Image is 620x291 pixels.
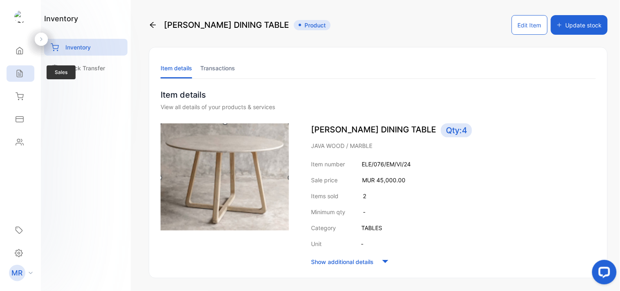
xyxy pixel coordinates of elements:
[44,13,78,24] h1: inventory
[200,58,235,78] li: Transactions
[311,192,338,200] p: Items sold
[311,141,596,150] p: JAVA WOOD / MARBLE
[65,43,91,51] p: Inventory
[14,11,27,23] img: logo
[311,160,345,168] p: Item number
[44,60,128,76] a: Stock Transfer
[512,15,548,35] button: Edit Item
[586,257,620,291] iframe: LiveChat chat widget
[311,257,374,266] p: Show additional details
[311,224,336,232] p: Category
[161,58,192,78] li: Item details
[161,103,596,111] div: View all details of your products & services
[361,224,382,232] p: TABLES
[311,176,338,184] p: Sale price
[311,123,596,137] p: [PERSON_NAME] DINING TABLE
[294,20,331,30] span: Product
[161,89,596,101] p: Item details
[12,268,23,278] p: MR
[363,192,366,200] p: 2
[311,240,322,248] p: Unit
[44,39,128,56] a: Inventory
[47,65,76,79] span: Sales
[551,15,608,35] button: Update stock
[311,208,345,216] p: Minimum qty
[362,177,405,184] span: MUR 45,000.00
[441,123,472,137] span: Qty: 4
[361,240,363,248] p: -
[363,208,365,216] p: -
[149,15,331,35] div: [PERSON_NAME] DINING TABLE
[161,123,289,231] img: item
[65,64,105,72] p: Stock Transfer
[362,160,411,168] p: ELE/076/EM/VI/24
